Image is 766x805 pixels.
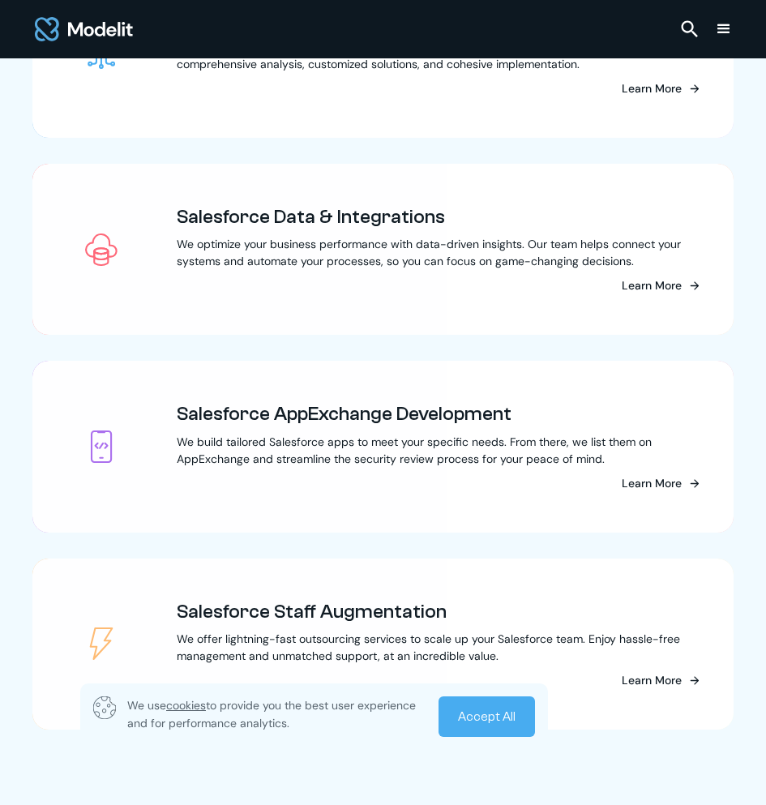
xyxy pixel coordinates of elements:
[714,19,734,39] div: menu
[177,204,445,229] h3: Salesforce Data & Integrations
[439,696,535,737] a: Accept All
[32,10,135,49] img: modelit logo
[127,696,427,732] p: We use to provide you the best user experience and for performance analytics.
[622,672,682,689] div: Learn More
[32,559,734,730] a: Salesforce Staff AugmentationWe offer lightning-fast outsourcing services to scale up your Salesf...
[177,631,701,665] p: We offer lightning-fast outsourcing services to scale up your Salesforce team. Enjoy hassle-free ...
[622,277,682,294] div: Learn More
[32,164,734,335] a: Salesforce Data & IntegrationsWe optimize your business performance with data-driven insights. Ou...
[622,80,682,97] div: Learn More
[177,401,511,426] h3: Salesforce AppExchange Development
[32,10,135,49] a: home
[177,236,701,270] p: We optimize your business performance with data-driven insights. Our team helps connect your syst...
[177,599,447,624] h3: Salesforce Staff Augmentation
[32,361,734,532] a: Salesforce AppExchange DevelopmentWe build tailored Salesforce apps to meet your specific needs. ...
[177,434,701,468] p: We build tailored Salesforce apps to meet your specific needs. From there, we list them on AppExc...
[166,698,206,713] span: cookies
[622,475,682,492] div: Learn More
